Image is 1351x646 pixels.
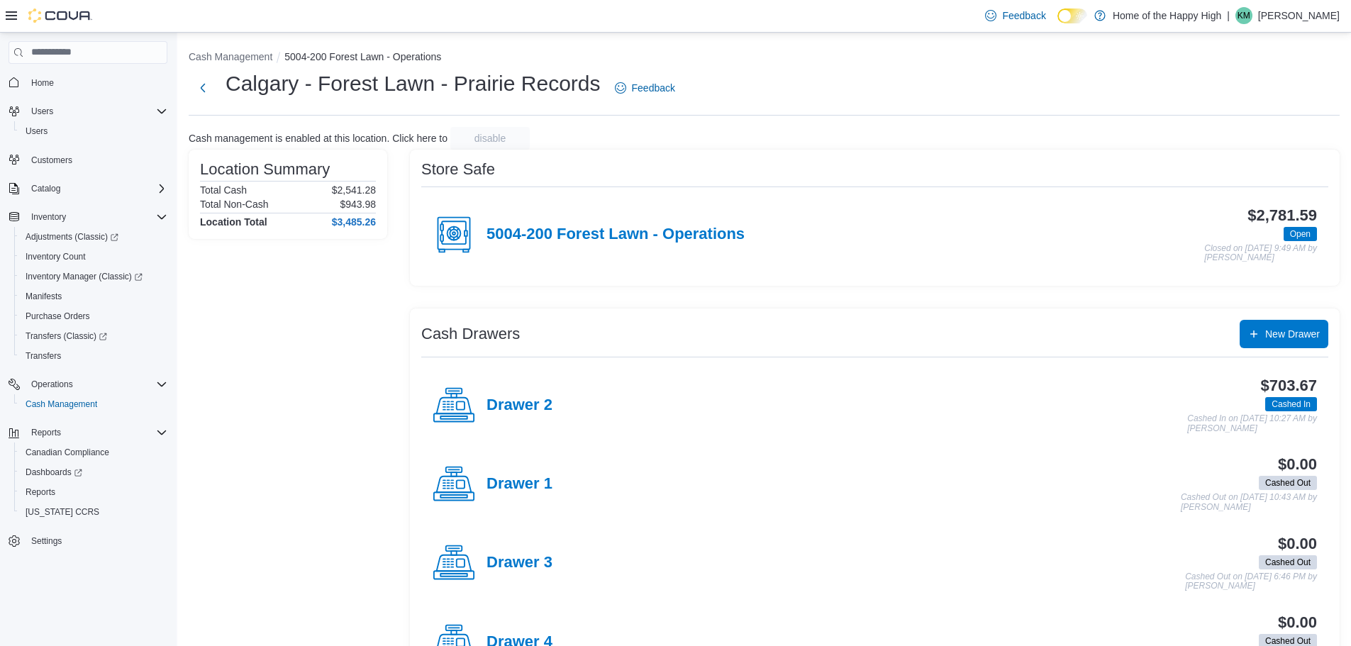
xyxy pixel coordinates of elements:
[14,306,173,326] button: Purchase Orders
[3,530,173,551] button: Settings
[31,106,53,117] span: Users
[26,271,143,282] span: Inventory Manager (Classic)
[26,152,78,169] a: Customers
[474,131,506,145] span: disable
[26,74,167,91] span: Home
[20,328,113,345] a: Transfers (Classic)
[26,424,167,441] span: Reports
[284,51,441,62] button: 5004-200 Forest Lawn - Operations
[1272,398,1311,411] span: Cashed In
[14,247,173,267] button: Inventory Count
[31,183,60,194] span: Catalog
[20,347,167,364] span: Transfers
[20,248,91,265] a: Inventory Count
[20,288,167,305] span: Manifests
[26,103,59,120] button: Users
[1284,227,1317,241] span: Open
[3,374,173,394] button: Operations
[3,423,173,442] button: Reports
[1057,9,1087,23] input: Dark Mode
[31,379,73,390] span: Operations
[1259,476,1317,490] span: Cashed Out
[1238,7,1250,24] span: KM
[1002,9,1045,23] span: Feedback
[14,286,173,306] button: Manifests
[31,535,62,547] span: Settings
[487,225,745,244] h4: 5004-200 Forest Lawn - Operations
[200,199,269,210] h6: Total Non-Cash
[189,74,217,102] button: Next
[26,103,167,120] span: Users
[26,151,167,169] span: Customers
[14,227,173,247] a: Adjustments (Classic)
[421,161,495,178] h3: Store Safe
[26,251,86,262] span: Inventory Count
[26,74,60,91] a: Home
[421,325,520,343] h3: Cash Drawers
[20,308,96,325] a: Purchase Orders
[1227,7,1230,24] p: |
[1265,477,1311,489] span: Cashed Out
[20,268,167,285] span: Inventory Manager (Classic)
[20,228,124,245] a: Adjustments (Classic)
[979,1,1051,30] a: Feedback
[200,216,267,228] h4: Location Total
[20,464,88,481] a: Dashboards
[487,554,552,572] h4: Drawer 3
[26,231,118,243] span: Adjustments (Classic)
[14,121,173,141] button: Users
[26,447,109,458] span: Canadian Compliance
[20,444,115,461] a: Canadian Compliance
[1259,555,1317,569] span: Cashed Out
[26,330,107,342] span: Transfers (Classic)
[20,464,167,481] span: Dashboards
[14,442,173,462] button: Canadian Compliance
[189,133,447,144] p: Cash management is enabled at this location. Click here to
[1265,556,1311,569] span: Cashed Out
[20,503,105,520] a: [US_STATE] CCRS
[609,74,681,102] a: Feedback
[26,126,48,137] span: Users
[20,268,148,285] a: Inventory Manager (Classic)
[20,396,103,413] a: Cash Management
[1278,614,1317,631] h3: $0.00
[31,155,72,166] span: Customers
[31,427,61,438] span: Reports
[26,291,62,302] span: Manifests
[26,486,55,498] span: Reports
[26,424,67,441] button: Reports
[1113,7,1221,24] p: Home of the Happy High
[31,211,66,223] span: Inventory
[26,311,90,322] span: Purchase Orders
[1261,377,1317,394] h3: $703.67
[20,308,167,325] span: Purchase Orders
[20,228,167,245] span: Adjustments (Classic)
[14,267,173,286] a: Inventory Manager (Classic)
[14,462,173,482] a: Dashboards
[20,503,167,520] span: Washington CCRS
[14,326,173,346] a: Transfers (Classic)
[26,180,66,197] button: Catalog
[26,376,167,393] span: Operations
[26,350,61,362] span: Transfers
[26,467,82,478] span: Dashboards
[20,347,67,364] a: Transfers
[14,482,173,502] button: Reports
[1240,320,1328,348] button: New Drawer
[20,484,167,501] span: Reports
[3,207,173,227] button: Inventory
[20,396,167,413] span: Cash Management
[20,288,67,305] a: Manifests
[3,179,173,199] button: Catalog
[200,184,247,196] h6: Total Cash
[200,161,330,178] h3: Location Summary
[20,444,167,461] span: Canadian Compliance
[26,506,99,518] span: [US_STATE] CCRS
[1265,397,1317,411] span: Cashed In
[1278,535,1317,552] h3: $0.00
[14,502,173,522] button: [US_STATE] CCRS
[14,346,173,366] button: Transfers
[3,101,173,121] button: Users
[189,51,272,62] button: Cash Management
[20,248,167,265] span: Inventory Count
